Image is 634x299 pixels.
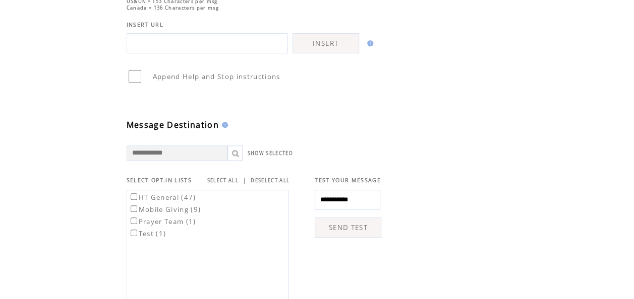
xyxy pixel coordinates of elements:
input: Mobile Giving (9) [131,205,137,212]
label: HT General (47) [129,193,196,202]
span: INSERT URL [127,21,163,28]
span: SELECT OPT-IN LISTS [127,177,192,184]
span: Message Destination [127,119,219,130]
a: DESELECT ALL [251,177,290,184]
label: Mobile Giving (9) [129,205,201,214]
span: Canada = 136 Characters per msg [127,5,219,11]
a: SEND TEST [315,217,381,238]
img: help.gif [364,40,373,46]
label: Test (1) [129,229,166,238]
span: | [243,176,247,185]
span: TEST YOUR MESSAGE [315,177,381,184]
input: Test (1) [131,230,137,236]
a: SHOW SELECTED [248,150,293,157]
input: Prayer Team (1) [131,217,137,224]
input: HT General (47) [131,193,137,200]
span: Append Help and Stop instructions [153,72,280,81]
img: help.gif [219,122,228,128]
label: Prayer Team (1) [129,217,196,226]
a: SELECT ALL [207,177,239,184]
a: INSERT [293,33,359,53]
